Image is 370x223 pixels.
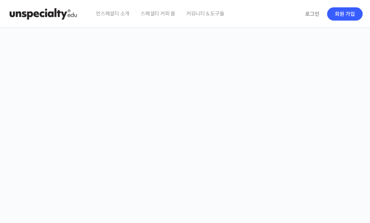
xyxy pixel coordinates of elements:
a: 로그인 [301,6,324,22]
p: 시간과 장소에 구애받지 않고, 검증된 커리큘럼으로 [7,136,363,146]
p: [PERSON_NAME]을 다하는 당신을 위해, 최고와 함께 만든 커피 클래스 [7,95,363,132]
a: 회원 가입 [327,7,363,21]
